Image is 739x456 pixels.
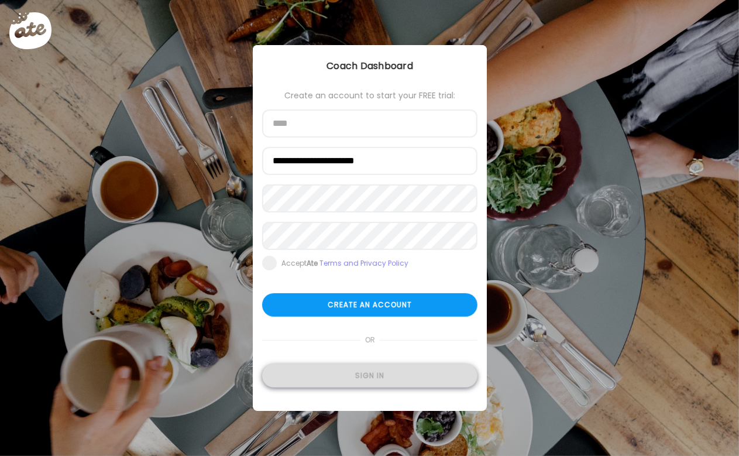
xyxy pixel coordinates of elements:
span: or [360,328,379,352]
b: Ate [307,258,318,268]
div: Coach Dashboard [253,59,487,73]
div: Create an account to start your FREE trial: [262,91,477,100]
a: Terms and Privacy Policy [319,258,408,268]
div: Accept [281,259,408,268]
div: Sign in [262,364,477,388]
div: Create an account [262,293,477,317]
